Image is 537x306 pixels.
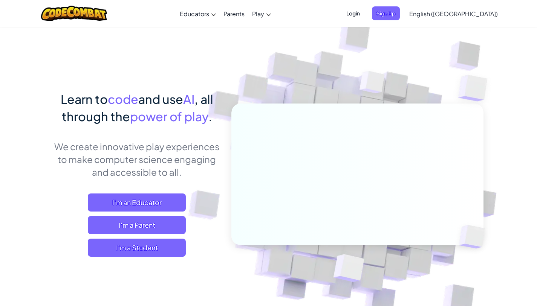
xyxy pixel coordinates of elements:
[208,109,212,124] span: .
[315,238,382,301] img: Overlap cubes
[446,209,503,264] img: Overlap cubes
[180,10,209,18] span: Educators
[252,10,264,18] span: Play
[61,91,108,107] span: Learn to
[54,140,220,178] p: We create innovative play experiences to make computer science engaging and accessible to all.
[409,10,498,18] span: English ([GEOGRAPHIC_DATA])
[130,109,208,124] span: power of play
[138,91,183,107] span: and use
[342,6,364,20] button: Login
[372,6,400,20] button: Sign Up
[88,239,186,257] button: I'm a Student
[248,3,275,24] a: Play
[88,216,186,234] a: I'm a Parent
[405,3,502,24] a: English ([GEOGRAPHIC_DATA])
[443,56,508,120] img: Overlap cubes
[176,3,220,24] a: Educators
[88,193,186,212] a: I'm an Educator
[220,3,248,24] a: Parents
[108,91,138,107] span: code
[183,91,194,107] span: AI
[345,56,399,112] img: Overlap cubes
[41,6,107,21] img: CodeCombat logo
